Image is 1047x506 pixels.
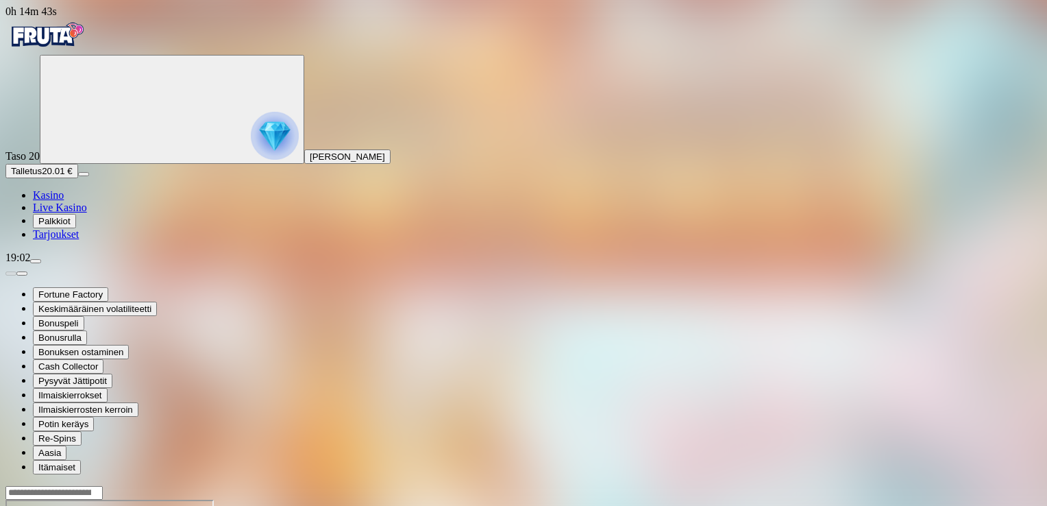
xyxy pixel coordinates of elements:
[33,228,79,240] a: Tarjoukset
[33,202,87,213] a: Live Kasino
[33,417,94,431] button: Potin keräys
[33,446,66,460] button: Aasia
[5,43,88,54] a: Fruta
[5,5,57,17] span: user session time
[5,189,1042,241] nav: Main menu
[38,390,102,400] span: Ilmaiskierrokset
[40,55,304,164] button: reward progress
[38,289,103,300] span: Fortune Factory
[33,359,103,374] button: Cash Collector
[11,166,42,176] span: Talletus
[78,172,89,176] button: menu
[33,374,112,388] button: Pysyvät Jättipotit
[33,402,138,417] button: Ilmaiskierrosten kerroin
[33,214,76,228] button: Palkkiot
[5,164,78,178] button: Talletusplus icon20.01 €
[5,18,1042,241] nav: Primary
[33,431,82,446] button: Re-Spins
[310,152,385,162] span: [PERSON_NAME]
[42,166,72,176] span: 20.01 €
[33,302,157,316] button: Keskimääräinen volatiliteetti
[30,259,41,263] button: menu
[33,330,87,345] button: Bonusrulla
[38,376,107,386] span: Pysyvät Jättipotit
[33,460,81,474] button: Itämaiset
[38,462,75,472] span: Itämaiset
[251,112,299,160] img: reward progress
[33,388,108,402] button: Ilmaiskierrokset
[38,448,61,458] span: Aasia
[16,272,27,276] button: next slide
[38,347,123,357] span: Bonuksen ostaminen
[33,345,129,359] button: Bonuksen ostaminen
[33,316,84,330] button: Bonuspeli
[38,304,151,314] span: Keskimääräinen volatiliteetti
[5,150,40,162] span: Taso 20
[38,419,88,429] span: Potin keräys
[38,405,133,415] span: Ilmaiskierrosten kerroin
[38,361,98,372] span: Cash Collector
[5,18,88,52] img: Fruta
[304,149,391,164] button: [PERSON_NAME]
[38,333,82,343] span: Bonusrulla
[5,252,30,263] span: 19:02
[38,433,76,444] span: Re-Spins
[38,216,71,226] span: Palkkiot
[38,318,79,328] span: Bonuspeli
[33,189,64,201] a: Kasino
[33,287,108,302] button: Fortune Factory
[5,272,16,276] button: prev slide
[5,486,103,500] input: Search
